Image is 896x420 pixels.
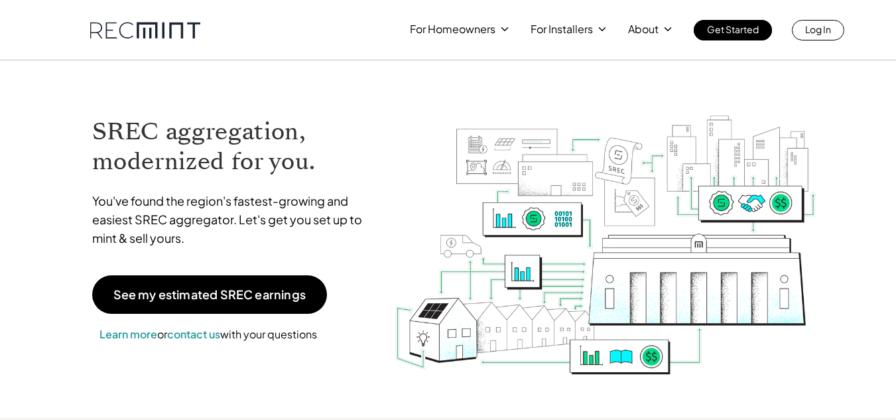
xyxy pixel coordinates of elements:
[694,20,772,40] a: Get Started
[92,192,375,247] p: You've found the region's fastest-growing and easiest SREC aggregator. Let's get you set up to mi...
[628,20,659,38] p: About
[792,20,844,40] a: Log In
[99,327,157,341] a: Learn more
[394,80,817,378] img: RECmint value cycle
[410,20,495,38] p: For Homeowners
[92,275,327,314] a: See my estimated SREC earnings
[113,289,306,301] p: See my estimated SREC earnings
[805,20,831,38] p: Log In
[531,20,593,38] p: For Installers
[707,20,759,38] p: Get Started
[92,326,324,343] p: or with your questions
[92,117,375,176] h1: SREC aggregation, modernized for you.
[167,327,220,341] a: contact us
